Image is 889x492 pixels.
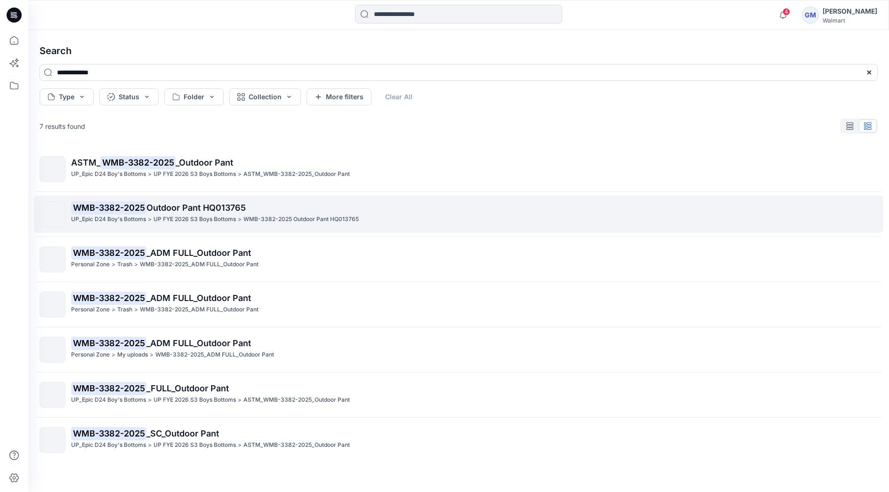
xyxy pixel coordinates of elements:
[802,7,819,24] div: GM
[112,260,115,270] p: >
[40,121,85,131] p: 7 results found
[112,350,115,360] p: >
[150,350,154,360] p: >
[140,260,259,270] p: WMB-3382-2025_ADM FULL_Outdoor Pant
[146,248,251,258] span: _ADM FULL_Outdoor Pant
[34,151,883,188] a: ASTM_WMB-3382-2025_Outdoor PantUP_Epic D24 Boy's Bottoms>UP FYE 2026 S3 Boys Bottoms>ASTM_WMB-338...
[34,331,883,368] a: WMB-3382-2025_ADM FULL_Outdoor PantPersonal Zone>My uploads>WMB-3382-2025_ADM FULL_Outdoor Pant
[148,214,152,224] p: >
[99,88,159,105] button: Status
[146,338,251,348] span: _ADM FULL_Outdoor Pant
[148,395,152,405] p: >
[71,427,146,440] mark: WMB-3382-2025
[71,260,110,270] p: Personal Zone
[148,169,152,179] p: >
[34,376,883,413] a: WMB-3382-2025_FULL_Outdoor PantUP_Epic D24 Boy's Bottoms>UP FYE 2026 S3 Boys Bottoms>ASTM_WMB-338...
[307,88,372,105] button: More filters
[134,305,138,315] p: >
[34,196,883,233] a: WMB-3382-2025Outdoor Pant HQ013765UP_Epic D24 Boy's Bottoms>UP FYE 2026 S3 Boys Bottoms>WMB-3382-...
[71,214,146,224] p: UP_Epic D24 Boy's Bottoms
[146,293,251,303] span: _ADM FULL_Outdoor Pant
[100,156,176,169] mark: WMB-3382-2025
[117,260,132,270] p: Trash
[243,214,359,224] p: WMB-3382-2025 Outdoor Pant HQ013765
[71,440,146,450] p: UP_Epic D24 Boy's Bottoms
[34,286,883,323] a: WMB-3382-2025_ADM FULL_Outdoor PantPersonal Zone>Trash>WMB-3382-2025_ADM FULL_Outdoor Pant
[71,201,146,214] mark: WMB-3382-2025
[134,260,138,270] p: >
[238,169,242,179] p: >
[71,305,110,315] p: Personal Zone
[243,169,350,179] p: ASTM_WMB-3382-2025_Outdoor Pant
[117,350,148,360] p: My uploads
[32,38,885,64] h4: Search
[71,291,146,304] mark: WMB-3382-2025
[146,203,246,213] span: Outdoor Pant HQ013765
[146,429,219,438] span: _SC_Outdoor Pant
[117,305,132,315] p: Trash
[155,350,274,360] p: WMB-3382-2025_ADM FULL_Outdoor Pant
[71,169,146,179] p: UP_Epic D24 Boy's Bottoms
[243,395,350,405] p: ASTM_WMB-3382-2025_Outdoor Pant
[238,214,242,224] p: >
[112,305,115,315] p: >
[176,158,233,167] span: _Outdoor Pant
[823,6,877,17] div: [PERSON_NAME]
[146,383,229,393] span: _FULL_Outdoor Pant
[238,395,242,405] p: >
[71,381,146,395] mark: WMB-3382-2025
[154,169,236,179] p: UP FYE 2026 S3 Boys Bottoms
[783,8,790,16] span: 4
[154,395,236,405] p: UP FYE 2026 S3 Boys Bottoms
[154,214,236,224] p: UP FYE 2026 S3 Boys Bottoms
[34,241,883,278] a: WMB-3382-2025_ADM FULL_Outdoor PantPersonal Zone>Trash>WMB-3382-2025_ADM FULL_Outdoor Pant
[40,88,94,105] button: Type
[71,158,100,167] span: ASTM_
[71,350,110,360] p: Personal Zone
[238,440,242,450] p: >
[140,305,259,315] p: WMB-3382-2025_ADM FULL_Outdoor Pant
[243,440,350,450] p: ASTM_WMB-3382-2025_Outdoor Pant
[823,17,877,24] div: Walmart
[34,421,883,459] a: WMB-3382-2025_SC_Outdoor PantUP_Epic D24 Boy's Bottoms>UP FYE 2026 S3 Boys Bottoms>ASTM_WMB-3382-...
[71,246,146,259] mark: WMB-3382-2025
[148,440,152,450] p: >
[71,336,146,349] mark: WMB-3382-2025
[164,88,224,105] button: Folder
[154,440,236,450] p: UP FYE 2026 S3 Boys Bottoms
[71,395,146,405] p: UP_Epic D24 Boy's Bottoms
[229,88,301,105] button: Collection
